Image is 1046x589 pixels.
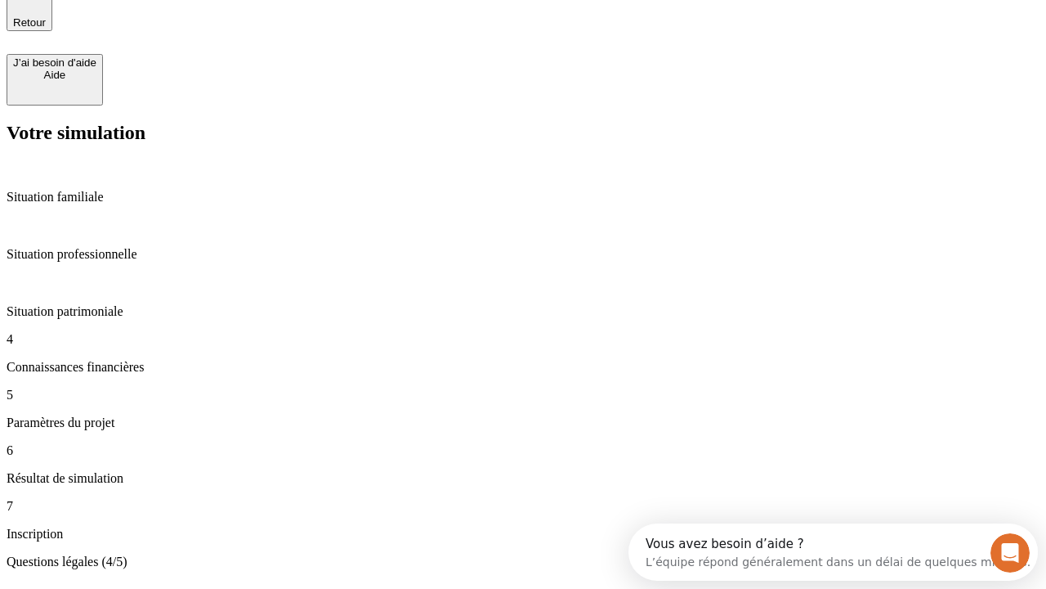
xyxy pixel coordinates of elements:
p: Connaissances financières [7,360,1039,375]
div: Aide [13,69,96,81]
p: Résultat de simulation [7,471,1039,486]
p: Situation patrimoniale [7,304,1039,319]
p: Situation professionnelle [7,247,1039,262]
div: Vous avez besoin d’aide ? [17,14,402,27]
p: Paramètres du projet [7,416,1039,430]
h2: Votre simulation [7,122,1039,144]
p: Situation familiale [7,190,1039,205]
p: Questions légales (4/5) [7,555,1039,569]
div: Ouvrir le Messenger Intercom [7,7,450,52]
p: Inscription [7,527,1039,542]
div: L’équipe répond généralement dans un délai de quelques minutes. [17,27,402,44]
button: J’ai besoin d'aideAide [7,54,103,106]
p: 6 [7,443,1039,458]
p: 5 [7,388,1039,402]
span: Retour [13,16,46,29]
div: J’ai besoin d'aide [13,56,96,69]
p: 4 [7,332,1039,347]
iframe: Intercom live chat [990,533,1030,573]
iframe: Intercom live chat discovery launcher [628,524,1038,581]
p: 7 [7,499,1039,514]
